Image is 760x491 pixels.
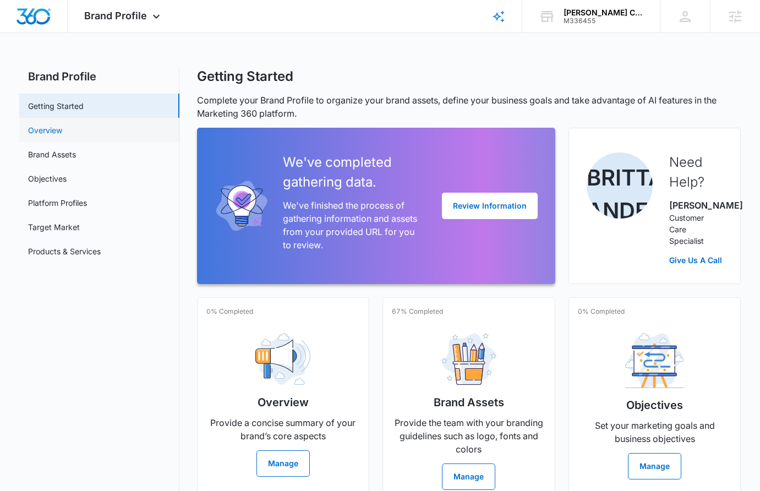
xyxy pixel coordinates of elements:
[587,152,653,219] img: Brittany Anderson
[206,307,253,317] p: 0% Completed
[28,245,101,257] a: Products & Services
[28,221,80,233] a: Target Market
[258,394,309,411] h2: Overview
[669,254,723,266] a: Give Us A Call
[392,416,546,456] p: Provide the team with your branding guidelines such as logo, fonts and colors
[564,17,644,25] div: account id
[28,197,87,209] a: Platform Profiles
[28,149,76,160] a: Brand Assets
[626,397,683,413] h2: Objectives
[256,450,310,477] button: Manage
[28,124,62,136] a: Overview
[442,463,495,490] button: Manage
[669,199,723,212] p: [PERSON_NAME]
[628,453,681,479] button: Manage
[283,152,424,192] h2: We've completed gathering data.
[669,152,723,192] h2: Need Help?
[392,307,443,317] p: 67% Completed
[28,100,84,112] a: Getting Started
[197,94,741,120] p: Complete your Brand Profile to organize your brand assets, define your business goals and take ad...
[197,68,293,85] h1: Getting Started
[669,212,723,247] p: Customer Care Specialist
[28,173,67,184] a: Objectives
[434,394,504,411] h2: Brand Assets
[564,8,644,17] div: account name
[84,10,147,21] span: Brand Profile
[283,199,424,252] p: We've finished the process of gathering information and assets from your provided URL for you to ...
[206,416,360,443] p: Provide a concise summary of your brand’s core aspects
[19,68,179,85] h2: Brand Profile
[578,419,732,445] p: Set your marketing goals and business objectives
[578,307,625,317] p: 0% Completed
[442,193,538,219] button: Review Information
